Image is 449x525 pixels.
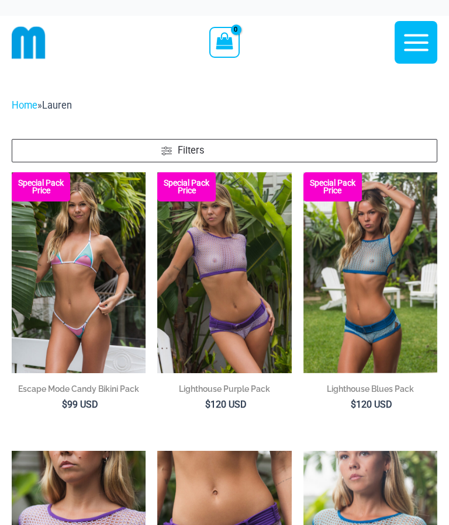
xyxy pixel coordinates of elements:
a: View Shopping Cart, empty [209,27,239,57]
bdi: 120 USD [351,399,392,410]
a: Lighthouse Purples 3668 Crop Top 516 Short 11 Lighthouse Purples 3668 Crop Top 516 Short 09Lighth... [157,172,291,373]
img: Lighthouse Purples 3668 Crop Top 516 Short 11 [157,172,291,373]
img: Escape Mode Candy 3151 Top 4151 Bottom 02 [12,172,146,373]
span: » [12,100,72,111]
a: Filters [12,139,437,163]
a: Escape Mode Candy 3151 Top 4151 Bottom 02 Escape Mode Candy 3151 Top 4151 Bottom 04Escape Mode Ca... [12,172,146,373]
h2: Lighthouse Blues Pack [303,383,437,395]
a: Lighthouse Blues Pack [303,383,437,399]
img: cropped mm emblem [12,26,46,60]
span: Filters [178,144,204,158]
h2: Escape Mode Candy Bikini Pack [12,383,146,395]
a: Escape Mode Candy Bikini Pack [12,383,146,399]
bdi: 120 USD [205,399,247,410]
a: Home [12,100,37,111]
span: $ [205,399,210,410]
b: Special Pack Price [12,179,70,194]
a: Lighthouse Purple Pack [157,383,291,399]
h2: Lighthouse Purple Pack [157,383,291,395]
a: Lighthouse Blues 3668 Crop Top 516 Short 03 Lighthouse Blues 3668 Crop Top 516 Short 04Lighthouse... [303,172,437,373]
b: Special Pack Price [157,179,216,194]
span: Lauren [42,100,72,111]
span: $ [62,399,67,410]
span: $ [351,399,356,410]
bdi: 99 USD [62,399,98,410]
img: Lighthouse Blues 3668 Crop Top 516 Short 03 [303,172,437,373]
b: Special Pack Price [303,179,362,194]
